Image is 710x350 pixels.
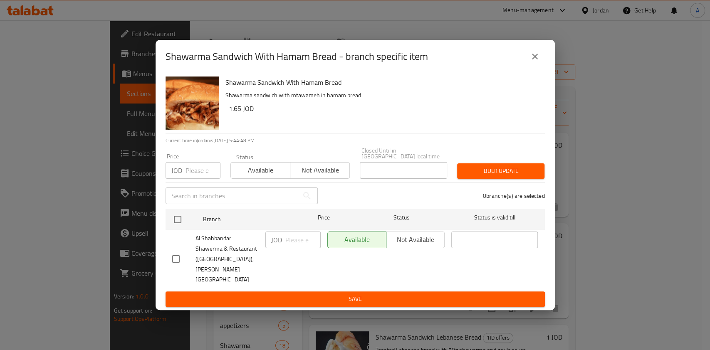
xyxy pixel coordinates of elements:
span: Bulk update [464,166,538,176]
input: Please enter price [285,232,321,248]
button: Save [166,291,545,307]
span: Branch [203,214,289,224]
h6: 1.65 JOD [229,103,538,114]
span: Save [172,294,538,304]
p: Shawarma sandwich with mtawameh in hamam bread [225,90,538,101]
span: Al Shahbandar Shawerma & Restaurant ([GEOGRAPHIC_DATA]), [PERSON_NAME][GEOGRAPHIC_DATA] [195,233,259,285]
button: Bulk update [457,163,544,179]
span: Price [296,212,351,223]
span: Not available [294,164,346,176]
input: Search in branches [166,187,299,204]
button: close [525,47,545,67]
button: Not available [290,162,350,179]
p: JOD [271,235,282,245]
img: Shawarma Sandwich With Hamam Bread [166,76,219,130]
h2: Shawarma Sandwich With Hamam Bread - branch specific item [166,50,428,63]
span: Status is valid till [451,212,538,223]
p: JOD [171,165,182,175]
input: Please enter price [186,162,220,179]
h6: Shawarma Sandwich With Hamam Bread [225,76,538,88]
span: Available [234,164,287,176]
button: Available [230,162,290,179]
p: Current time in Jordan is [DATE] 5:44:48 PM [166,137,545,144]
p: 0 branche(s) are selected [483,192,545,200]
span: Status [358,212,445,223]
